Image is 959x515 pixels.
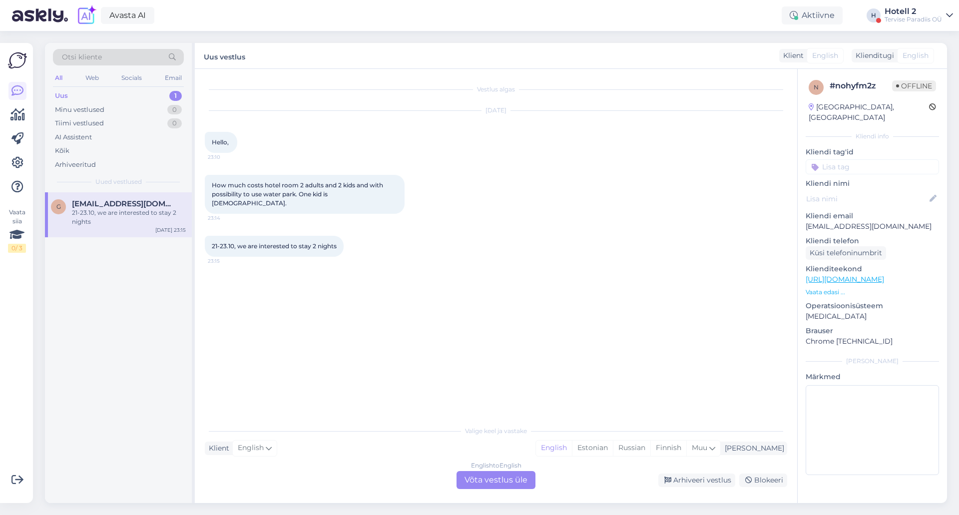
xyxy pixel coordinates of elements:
div: Klienditugi [852,50,894,61]
div: 0 [167,118,182,128]
span: Offline [892,80,936,91]
p: Brauser [806,326,939,336]
div: Arhiveeri vestlus [658,474,735,487]
div: Email [163,71,184,84]
span: 23:14 [208,214,245,222]
div: Kõik [55,146,69,156]
div: [PERSON_NAME] [721,443,784,454]
p: Kliendi nimi [806,178,939,189]
p: Chrome [TECHNICAL_ID] [806,336,939,347]
div: Blokeeri [739,474,787,487]
div: Võta vestlus üle [457,471,535,489]
p: [MEDICAL_DATA] [806,311,939,322]
a: [URL][DOMAIN_NAME] [806,275,884,284]
p: Kliendi email [806,211,939,221]
p: Märkmed [806,372,939,382]
div: Aktiivne [782,6,843,24]
div: 0 [167,105,182,115]
div: 1 [169,91,182,101]
div: Uus [55,91,68,101]
div: Klient [205,443,229,454]
span: 23:10 [208,153,245,161]
div: [DATE] [205,106,787,115]
span: gunitabilinska@gmail.com [72,199,176,208]
div: Socials [119,71,144,84]
div: 0 / 3 [8,244,26,253]
span: g [56,203,61,210]
div: [PERSON_NAME] [806,357,939,366]
div: English [536,441,572,456]
div: Vaata siia [8,208,26,253]
span: 21-23.10, we are interested to stay 2 nights [212,242,337,250]
p: Operatsioonisüsteem [806,301,939,311]
span: 23:15 [208,257,245,265]
span: How much costs hotel room 2 adults and 2 kids and with possibility to use water park. One kid is ... [212,181,385,207]
div: All [53,71,64,84]
div: Küsi telefoninumbrit [806,246,886,260]
span: Uued vestlused [95,177,142,186]
p: Kliendi tag'id [806,147,939,157]
div: Valige keel ja vastake [205,427,787,436]
p: Vaata edasi ... [806,288,939,297]
p: [EMAIL_ADDRESS][DOMAIN_NAME] [806,221,939,232]
div: Kliendi info [806,132,939,141]
input: Lisa tag [806,159,939,174]
div: English to English [471,461,521,470]
input: Lisa nimi [806,193,928,204]
div: H [867,8,881,22]
span: English [238,443,264,454]
div: # nohyfm2z [830,80,892,92]
span: Hello, [212,138,229,146]
p: Klienditeekond [806,264,939,274]
div: Estonian [572,441,613,456]
div: Klient [779,50,804,61]
div: Hotell 2 [885,7,942,15]
span: n [814,83,819,91]
div: Arhiveeritud [55,160,96,170]
div: [DATE] 23:15 [155,226,186,234]
a: Hotell 2Tervise Paradiis OÜ [885,7,953,23]
div: Russian [613,441,650,456]
div: AI Assistent [55,132,92,142]
div: Tervise Paradiis OÜ [885,15,942,23]
img: Askly Logo [8,51,27,70]
div: Vestlus algas [205,85,787,94]
div: Minu vestlused [55,105,104,115]
img: explore-ai [76,5,97,26]
div: Web [83,71,101,84]
span: Otsi kliente [62,52,102,62]
div: 21-23.10, we are interested to stay 2 nights [72,208,186,226]
span: Muu [692,443,707,452]
span: English [812,50,838,61]
div: Finnish [650,441,686,456]
label: Uus vestlus [204,49,245,62]
a: Avasta AI [101,7,154,24]
span: English [903,50,929,61]
div: [GEOGRAPHIC_DATA], [GEOGRAPHIC_DATA] [809,102,929,123]
div: Tiimi vestlused [55,118,104,128]
p: Kliendi telefon [806,236,939,246]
